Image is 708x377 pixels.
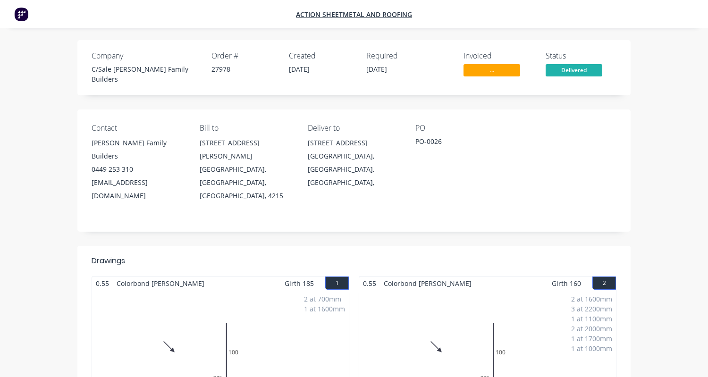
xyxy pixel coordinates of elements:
span: Colorbond [PERSON_NAME] [113,276,208,290]
div: Created [289,51,355,60]
span: 0.55 [92,276,113,290]
span: Girth 185 [285,276,314,290]
div: [PERSON_NAME] Family Builders [92,136,185,163]
div: [STREET_ADDRESS][GEOGRAPHIC_DATA], [GEOGRAPHIC_DATA], [GEOGRAPHIC_DATA], [308,136,401,189]
div: [PERSON_NAME] Family Builders0449 253 310[EMAIL_ADDRESS][DOMAIN_NAME] [92,136,185,202]
div: Drawings [92,255,125,267]
button: 2 [592,276,616,290]
div: [STREET_ADDRESS][PERSON_NAME][GEOGRAPHIC_DATA], [GEOGRAPHIC_DATA], [GEOGRAPHIC_DATA], 4215 [200,136,293,202]
div: [GEOGRAPHIC_DATA], [GEOGRAPHIC_DATA], [GEOGRAPHIC_DATA], [308,150,401,189]
span: [DATE] [366,65,387,74]
div: 2 at 700mm [304,294,345,304]
span: ... [464,64,520,76]
div: 1 at 1000mm [571,343,612,353]
div: 2 at 1600mm [571,294,612,304]
div: [STREET_ADDRESS] [308,136,401,150]
div: Contact [92,124,185,133]
div: Status [546,51,616,60]
a: Action Sheetmetal and Roofing [296,10,412,19]
div: PO [415,124,508,133]
div: [EMAIL_ADDRESS][DOMAIN_NAME] [92,176,185,202]
span: Girth 160 [552,276,581,290]
div: Order # [211,51,278,60]
div: 1 at 1100mm [571,314,612,324]
div: 3 at 2200mm [571,304,612,314]
div: 2 at 2000mm [571,324,612,334]
div: Bill to [200,124,293,133]
span: [DATE] [289,65,310,74]
div: PO-0026 [415,136,508,150]
img: Factory [14,7,28,21]
div: Deliver to [308,124,401,133]
span: 0.55 [359,276,380,290]
div: C/Sale [PERSON_NAME] Family Builders [92,64,200,84]
span: Colorbond [PERSON_NAME] [380,276,475,290]
span: Delivered [546,64,602,76]
div: Required [366,51,432,60]
div: 27978 [211,64,278,74]
div: Invoiced [464,51,534,60]
div: 1 at 1600mm [304,304,345,314]
div: Company [92,51,200,60]
div: 1 at 1700mm [571,334,612,343]
div: [STREET_ADDRESS][PERSON_NAME] [200,136,293,163]
div: [GEOGRAPHIC_DATA], [GEOGRAPHIC_DATA], [GEOGRAPHIC_DATA], 4215 [200,163,293,202]
div: 0449 253 310 [92,163,185,176]
button: 1 [325,276,349,290]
